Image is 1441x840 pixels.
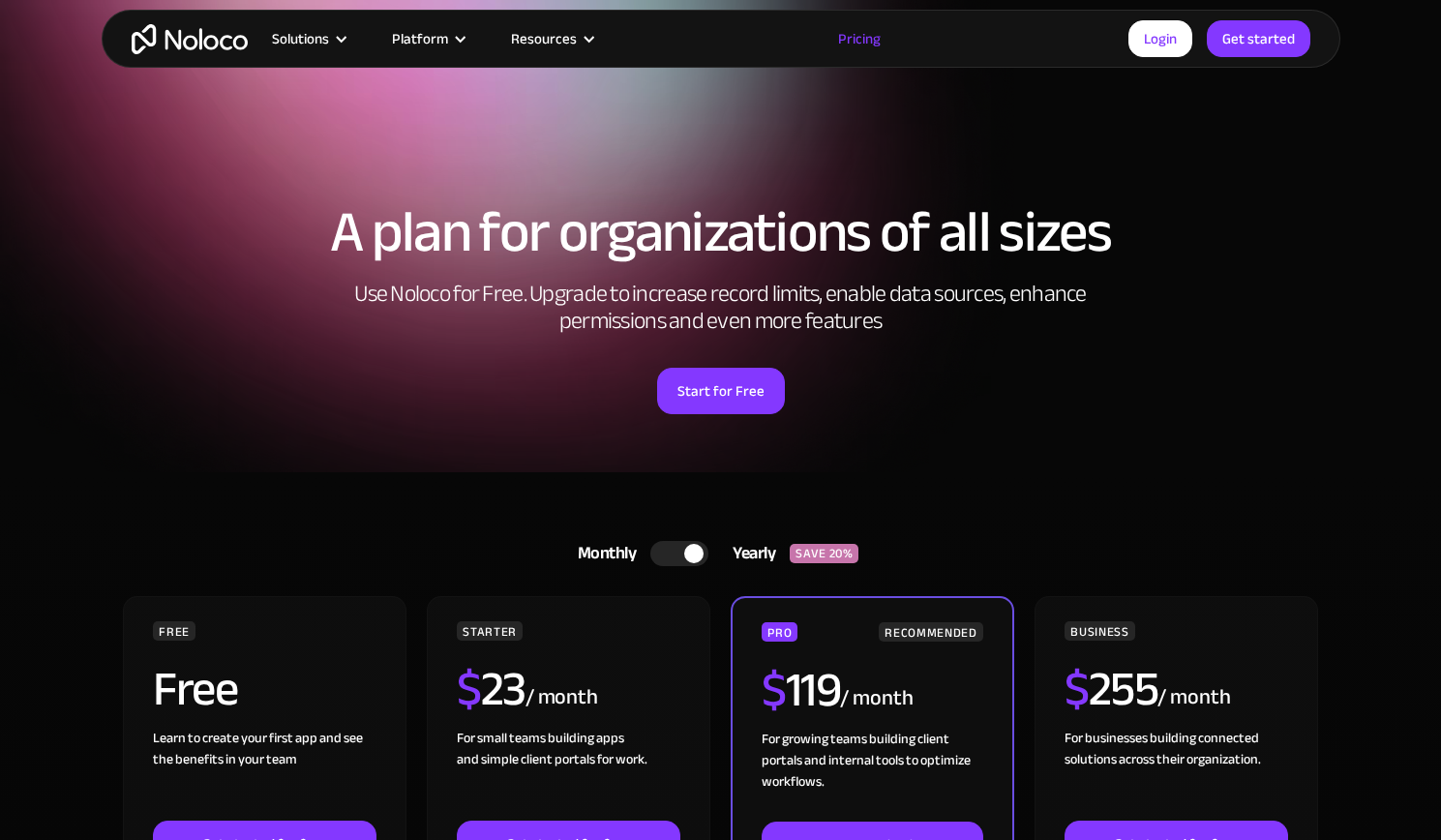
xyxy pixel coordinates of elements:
div: Resources [511,26,577,51]
div: For growing teams building client portals and internal tools to optimize workflows. [762,729,982,822]
a: Get started [1207,20,1310,57]
div: / month [1157,682,1230,713]
a: home [132,24,248,54]
h2: Free [153,665,237,713]
h2: 119 [762,666,840,714]
div: PRO [762,622,797,642]
h1: A plan for organizations of all sizes [121,203,1321,261]
a: Login [1128,20,1192,57]
h2: 23 [457,665,525,713]
div: For small teams building apps and simple client portals for work. ‍ [457,728,679,821]
div: Monthly [554,539,651,568]
div: Solutions [272,26,329,51]
span: $ [457,644,481,735]
div: STARTER [457,621,522,641]
div: / month [525,682,598,713]
div: Learn to create your first app and see the benefits in your team ‍ [153,728,375,821]
div: For businesses building connected solutions across their organization. ‍ [1065,728,1287,821]
h2: Use Noloco for Free. Upgrade to increase record limits, enable data sources, enhance permissions ... [334,281,1108,335]
a: Pricing [814,26,905,51]
div: Resources [487,26,615,51]
div: Yearly [708,539,790,568]
div: / month [840,683,913,714]
span: $ [1065,644,1089,735]
span: $ [762,645,786,735]
div: RECOMMENDED [879,622,982,642]
div: Platform [368,26,487,51]
div: BUSINESS [1065,621,1134,641]
h2: 255 [1065,665,1157,713]
a: Start for Free [657,368,785,414]
div: Solutions [248,26,368,51]
div: FREE [153,621,195,641]
div: SAVE 20% [790,544,858,563]
div: Platform [392,26,448,51]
